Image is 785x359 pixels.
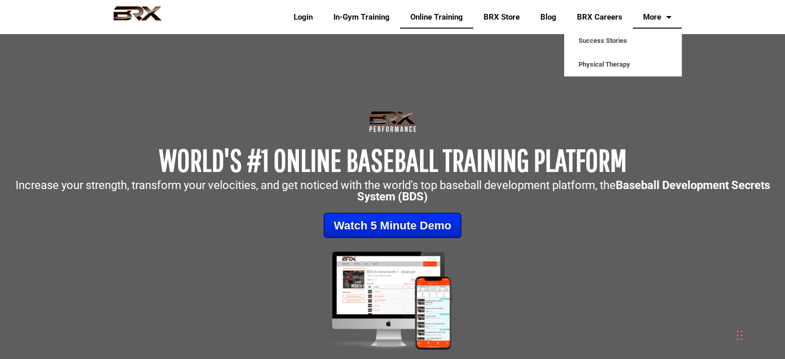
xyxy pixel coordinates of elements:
a: Blog [530,5,567,29]
div: Navigation Menu [276,5,682,29]
a: More [633,5,682,29]
a: In-Gym Training [323,5,400,29]
a: BRX Store [473,5,530,29]
strong: Baseball Development Secrets System (BDS) [357,179,770,203]
span: WORLD'S #1 ONLINE BASEBALL TRAINING PLATFORM [159,142,627,178]
img: Transparent-Black-BRX-Logo-White-Performance [367,108,418,134]
a: Physical Therapy [564,53,682,76]
img: Mockup-2-large [311,248,474,352]
iframe: Chat Widget [639,247,785,359]
p: Increase your strength, transform your velocities, and get noticed with the world's top baseball ... [5,180,780,202]
a: Online Training [400,5,473,29]
a: Success Stories [564,29,682,53]
div: Drag [736,320,743,351]
a: Watch 5 Minute Demo [324,213,462,238]
img: BRX Performance [104,6,171,28]
a: BRX Careers [567,5,633,29]
a: Login [283,5,323,29]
